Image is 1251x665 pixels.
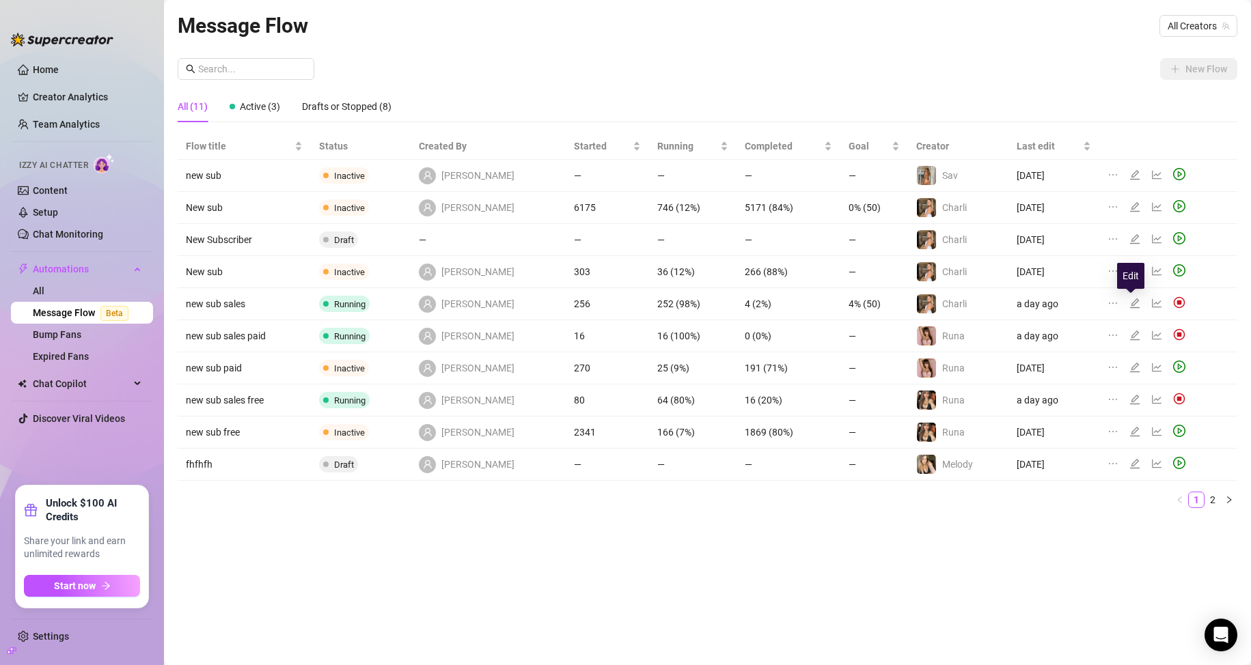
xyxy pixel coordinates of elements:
[1108,234,1118,244] span: ellipsis
[7,646,16,655] span: build
[840,224,907,256] td: —
[917,423,936,442] img: Runa
[1173,328,1185,341] img: svg%3e
[1151,234,1162,244] span: line-chart
[411,224,566,256] td: —
[942,202,967,213] span: Charli
[1225,496,1233,504] span: right
[1129,458,1140,469] span: edit
[566,384,649,416] td: 80
[649,384,737,416] td: 64 (80%)
[94,154,115,173] img: AI Chatter
[1151,330,1162,341] span: line-chart
[186,64,195,74] span: search
[849,139,888,154] span: Goal
[1168,16,1229,36] span: All Creators
[1151,426,1162,437] span: line-chart
[1129,298,1140,309] span: edit
[1008,192,1099,224] td: [DATE]
[840,288,907,320] td: 4% (50)
[178,288,311,320] td: new sub sales
[840,449,907,481] td: —
[917,166,936,185] img: Sav
[917,198,936,217] img: Charli
[198,61,306,76] input: Search...
[840,256,907,288] td: —
[737,384,840,416] td: 16 (20%)
[1176,496,1184,504] span: left
[1108,169,1118,180] span: ellipsis
[1173,457,1185,469] span: play-circle
[942,170,958,181] span: Sav
[178,160,311,192] td: new sub
[1108,201,1118,212] span: ellipsis
[1173,232,1185,244] span: play-circle
[1008,320,1099,352] td: a day ago
[1008,352,1099,384] td: [DATE]
[24,575,140,597] button: Start nowarrow-right
[334,395,366,406] span: Running
[1129,169,1140,180] span: edit
[1151,169,1162,180] span: line-chart
[737,133,840,160] th: Completed
[1188,492,1205,508] li: 1
[33,413,125,424] a: Discover Viral Videos
[649,160,737,192] td: —
[657,139,718,154] span: Running
[186,139,292,154] span: Flow title
[178,384,311,416] td: new sub sales free
[649,416,737,449] td: 166 (7%)
[1151,298,1162,309] span: line-chart
[840,384,907,416] td: —
[24,503,38,517] span: gift
[649,288,737,320] td: 252 (98%)
[423,363,432,373] span: user
[917,230,936,249] img: Charli
[917,294,936,313] img: Charli
[100,306,128,321] span: Beta
[1221,492,1237,508] li: Next Page
[1221,492,1237,508] button: right
[908,133,1009,160] th: Creator
[1108,394,1118,405] span: ellipsis
[1008,288,1099,320] td: a day ago
[334,171,365,181] span: Inactive
[1172,492,1188,508] li: Previous Page
[33,64,59,75] a: Home
[942,427,965,438] span: Runa
[737,352,840,384] td: 191 (71%)
[423,395,432,405] span: user
[942,330,965,341] span: Runa
[33,258,130,280] span: Automations
[1151,266,1162,277] span: line-chart
[566,288,649,320] td: 256
[441,328,514,343] span: [PERSON_NAME]
[423,203,432,212] span: user
[33,351,89,362] a: Expired Fans
[178,133,311,160] th: Flow title
[54,580,96,591] span: Start now
[840,352,907,384] td: —
[1008,449,1099,481] td: [DATE]
[1108,426,1118,437] span: ellipsis
[1008,160,1099,192] td: [DATE]
[737,192,840,224] td: 5171 (84%)
[840,192,907,224] td: 0% (50)
[240,101,280,112] span: Active (3)
[649,256,737,288] td: 36 (12%)
[566,352,649,384] td: 270
[178,352,311,384] td: new sub paid
[1172,492,1188,508] button: left
[178,99,208,114] div: All (11)
[178,192,311,224] td: New sub
[423,267,432,277] span: user
[942,395,965,406] span: Runa
[1129,234,1140,244] span: edit
[33,229,103,240] a: Chat Monitoring
[840,320,907,352] td: —
[566,416,649,449] td: 2341
[311,133,411,160] th: Status
[649,352,737,384] td: 25 (9%)
[423,331,432,341] span: user
[334,235,354,245] span: Draft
